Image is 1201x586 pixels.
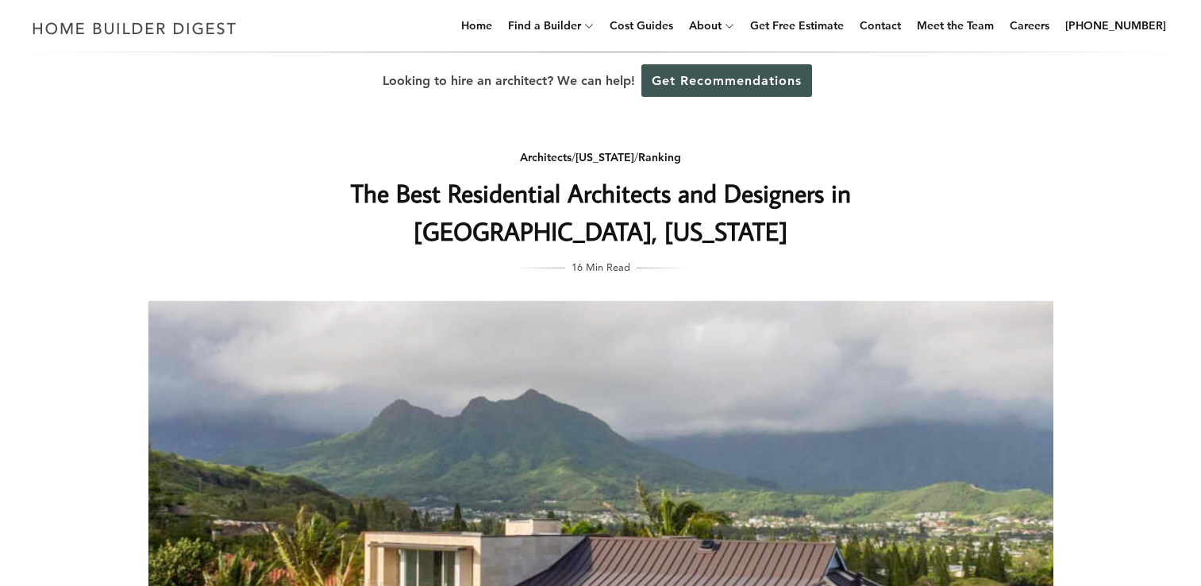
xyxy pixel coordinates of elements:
h1: The Best Residential Architects and Designers in [GEOGRAPHIC_DATA], [US_STATE] [284,174,918,250]
span: 16 Min Read [572,258,630,276]
a: Architects [520,150,572,164]
img: Home Builder Digest [25,13,244,44]
div: / / [284,148,918,168]
a: Ranking [638,150,681,164]
a: [US_STATE] [575,150,634,164]
a: Get Recommendations [641,64,812,97]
